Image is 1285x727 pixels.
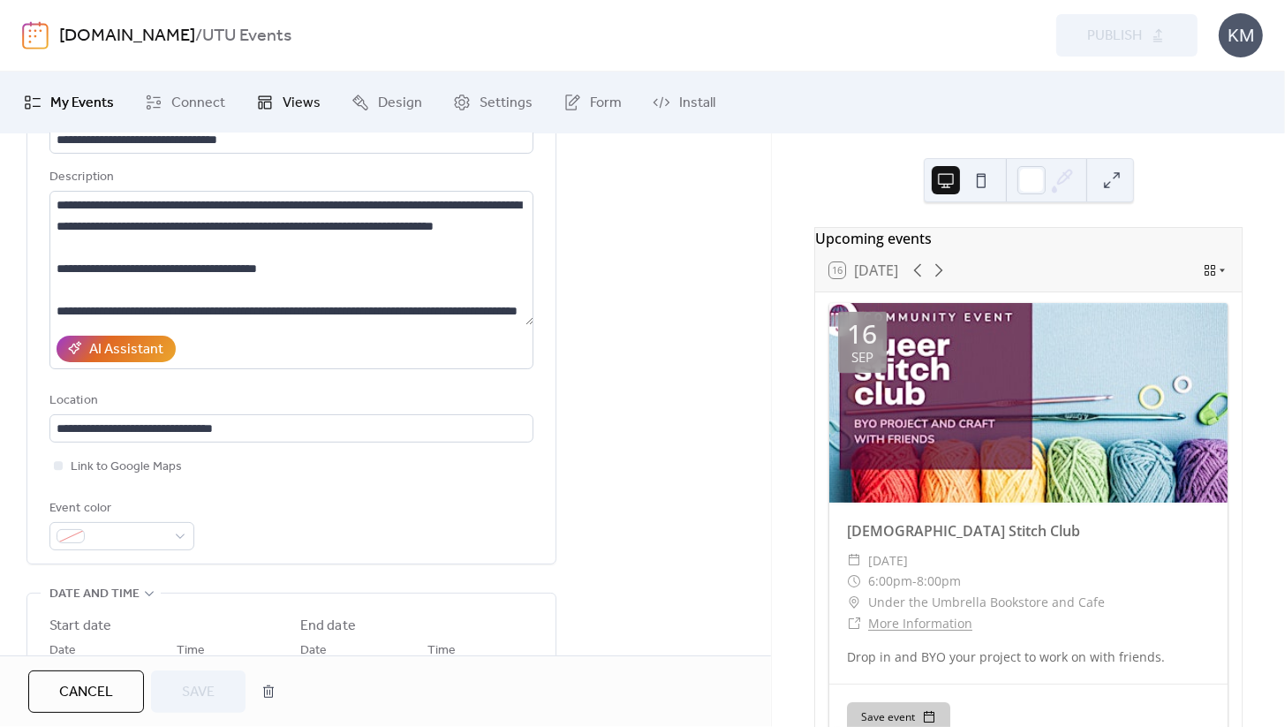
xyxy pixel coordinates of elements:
[590,93,622,114] span: Form
[11,79,127,126] a: My Events
[49,390,530,412] div: Location
[59,682,113,703] span: Cancel
[49,616,111,637] div: Start date
[283,93,321,114] span: Views
[71,457,182,478] span: Link to Google Maps
[49,498,191,519] div: Event color
[829,647,1228,666] div: Drop in and BYO your project to work on with friends.
[847,571,861,592] div: ​
[57,336,176,362] button: AI Assistant
[848,321,878,347] div: 16
[378,93,422,114] span: Design
[22,21,49,49] img: logo
[177,640,205,662] span: Time
[847,550,861,572] div: ​
[338,79,435,126] a: Design
[480,93,533,114] span: Settings
[202,19,291,53] b: UTU Events
[427,640,456,662] span: Time
[50,93,114,114] span: My Events
[243,79,334,126] a: Views
[300,640,327,662] span: Date
[639,79,729,126] a: Install
[912,571,917,592] span: -
[679,93,715,114] span: Install
[1219,13,1263,57] div: KM
[847,521,1080,541] a: [DEMOGRAPHIC_DATA] Stitch Club
[49,584,140,605] span: Date and time
[49,167,530,188] div: Description
[847,613,861,634] div: ​
[132,79,238,126] a: Connect
[59,19,195,53] a: [DOMAIN_NAME]
[300,616,356,637] div: End date
[195,19,202,53] b: /
[440,79,546,126] a: Settings
[917,571,961,592] span: 8:00pm
[847,592,861,613] div: ​
[28,670,144,713] button: Cancel
[868,615,972,632] a: More Information
[868,571,912,592] span: 6:00pm
[49,640,76,662] span: Date
[171,93,225,114] span: Connect
[868,592,1105,613] span: Under the Umbrella Bookstore and Cafe
[851,351,873,364] div: Sep
[550,79,635,126] a: Form
[868,550,908,572] span: [DATE]
[89,339,163,360] div: AI Assistant
[815,228,1242,249] div: Upcoming events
